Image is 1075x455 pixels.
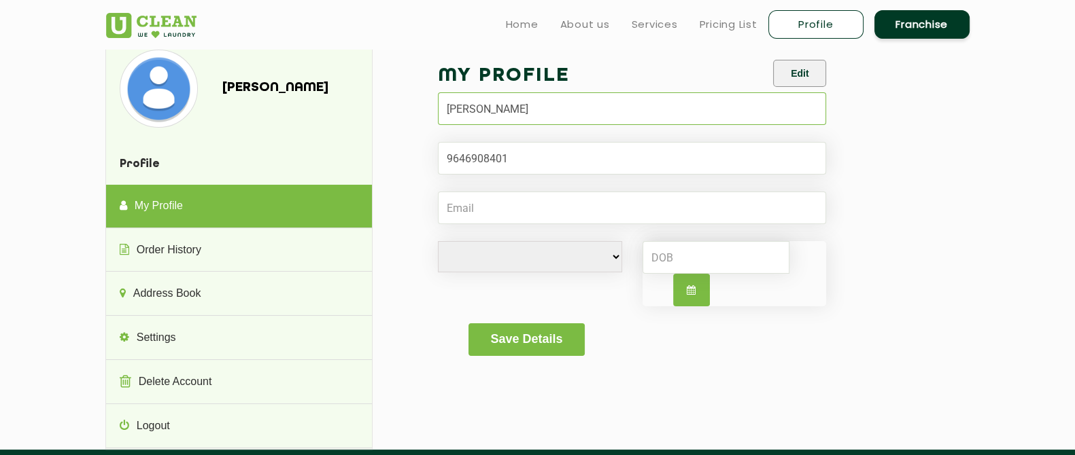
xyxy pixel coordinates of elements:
h2: My Profile [438,60,632,92]
a: About us [560,16,610,33]
input: DOB [643,241,790,274]
a: Logout [106,405,372,448]
a: Franchise [874,10,970,39]
a: Pricing List [700,16,757,33]
a: Settings [106,316,372,360]
a: Home [506,16,539,33]
button: Save Details [468,323,585,356]
input: Phone [438,142,827,175]
h4: Profile [106,145,372,185]
input: Email [438,192,827,224]
img: UClean Laundry and Dry Cleaning [106,13,197,38]
a: Delete Account [106,361,372,404]
a: My Profile [106,185,372,228]
a: Order History [106,229,372,272]
input: Name [438,92,827,125]
button: Edit [773,60,826,87]
a: Profile [768,10,864,39]
img: avatardefault_92824.png [123,53,194,124]
a: Services [632,16,678,33]
h4: [PERSON_NAME] [222,80,335,95]
a: Address Book [106,272,372,316]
